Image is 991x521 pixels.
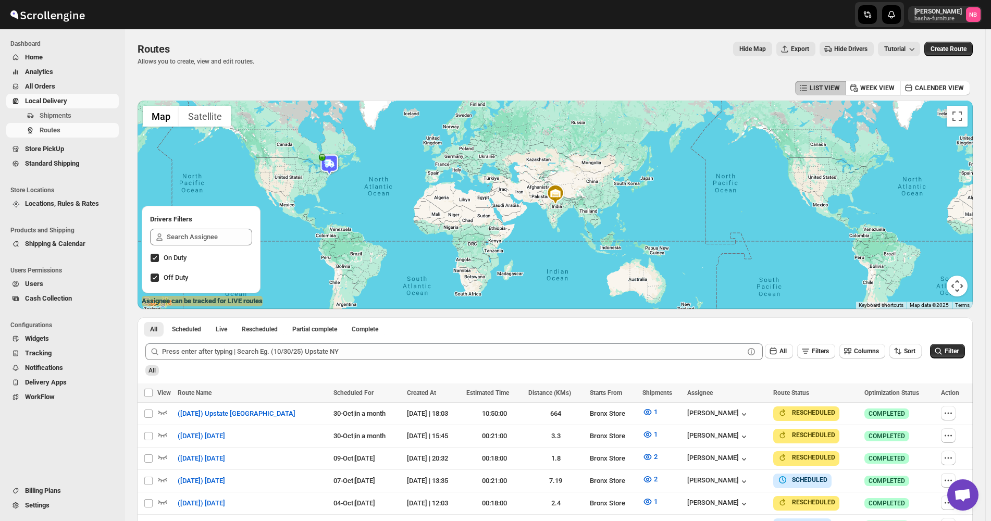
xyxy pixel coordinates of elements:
span: Products and Shipping [10,226,120,234]
button: Billing Plans [6,483,119,498]
div: Bronx Store [590,431,636,441]
span: ([DATE]) [DATE] [178,498,225,508]
span: Live [216,325,227,333]
button: 2 [636,471,664,488]
span: Hide Drivers [834,45,868,53]
button: [PERSON_NAME] [687,476,749,487]
button: RESCHEDULED [777,452,835,463]
span: WorkFlow [25,393,55,401]
button: Notifications [6,361,119,375]
b: RESCHEDULED [792,499,835,506]
button: RESCHEDULED [777,430,835,440]
button: ([DATE]) [DATE] [171,450,231,467]
span: Created At [407,389,436,396]
label: Assignee can be tracked for LIVE routes [142,296,263,306]
span: Create Route [931,45,967,53]
button: Shipping & Calendar [6,237,119,251]
button: Toggle fullscreen view [947,106,968,127]
button: ([DATE]) [DATE] [171,473,231,489]
button: Widgets [6,331,119,346]
span: View [157,389,171,396]
button: Tracking [6,346,119,361]
span: 30-Oct | in a month [333,432,386,440]
span: 2 [654,453,658,461]
div: [DATE] | 12:03 [407,498,460,508]
span: 04-Oct | [DATE] [333,499,375,507]
span: 09-Oct | [DATE] [333,454,375,462]
button: ([DATE]) Upstate [GEOGRAPHIC_DATA] [171,405,302,422]
button: RESCHEDULED [777,497,835,507]
button: Shipments [6,108,119,123]
b: RESCHEDULED [792,431,835,439]
span: Widgets [25,334,49,342]
button: Create Route [924,42,973,56]
span: Assignee [687,389,713,396]
button: Map camera controls [947,276,968,296]
span: Users [25,280,43,288]
span: COMPLETED [869,432,905,440]
button: WEEK VIEW [846,81,901,95]
span: WEEK VIEW [860,84,895,92]
span: 1 [654,498,658,505]
button: SCHEDULED [777,475,827,485]
div: [DATE] | 15:45 [407,431,460,441]
span: Filter [945,348,959,355]
span: Local Delivery [25,97,67,105]
div: Bronx Store [590,476,636,486]
button: Settings [6,498,119,513]
span: COMPLETED [869,410,905,418]
span: ([DATE]) [DATE] [178,431,225,441]
button: Locations, Rules & Rates [6,196,119,211]
span: Scheduled [172,325,201,333]
span: Locations, Rules & Rates [25,200,99,207]
span: ([DATE]) [DATE] [178,453,225,464]
img: ScrollEngine [8,2,86,28]
div: 00:21:00 [466,431,522,441]
span: Sort [904,348,915,355]
a: Terms (opens in new tab) [955,302,970,308]
span: 2 [654,475,658,483]
span: Cash Collection [25,294,72,302]
div: [PERSON_NAME] [687,431,749,442]
button: All Orders [6,79,119,94]
button: ([DATE]) [DATE] [171,495,231,512]
button: Show satellite imagery [179,106,231,127]
button: Tutorial [878,42,920,56]
span: ([DATE]) Upstate [GEOGRAPHIC_DATA] [178,408,295,419]
span: Settings [25,501,49,509]
b: SCHEDULED [792,476,827,483]
span: Routes [138,43,170,55]
span: Optimization Status [864,389,919,396]
button: 1 [636,493,664,510]
button: Hide Drivers [820,42,874,56]
div: 00:18:00 [466,453,522,464]
span: Tutorial [884,45,906,53]
span: LIST VIEW [810,84,840,92]
button: Routes [6,123,119,138]
input: Search Assignee [167,229,252,245]
div: Bronx Store [590,408,636,419]
p: [PERSON_NAME] [914,7,962,16]
span: Delivery Apps [25,378,67,386]
span: Users Permissions [10,266,120,275]
span: Rescheduled [242,325,278,333]
span: COMPLETED [869,499,905,507]
span: Shipments [40,111,71,119]
button: All [765,344,793,358]
div: 664 [528,408,584,419]
span: All Orders [25,82,55,90]
span: Billing Plans [25,487,61,494]
span: Dashboard [10,40,120,48]
span: Action [941,389,959,396]
span: Home [25,53,43,61]
span: Shipping & Calendar [25,240,85,247]
span: Starts From [590,389,622,396]
span: COMPLETED [869,454,905,463]
button: Delivery Apps [6,375,119,390]
button: WorkFlow [6,390,119,404]
div: 00:18:00 [466,498,522,508]
span: Standard Shipping [25,159,79,167]
button: Filter [930,344,965,358]
button: Home [6,50,119,65]
span: Configurations [10,321,120,329]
